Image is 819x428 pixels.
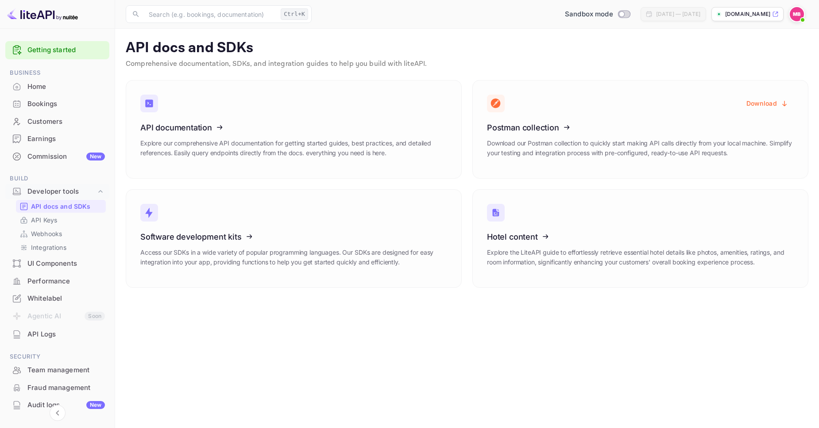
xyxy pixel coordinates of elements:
button: Download [741,95,794,112]
a: API Keys [19,215,102,225]
div: API docs and SDKs [16,200,106,213]
p: Download our Postman collection to quickly start making API calls directly from your local machin... [487,138,794,158]
div: Commission [27,152,105,162]
div: Earnings [27,134,105,144]
div: Customers [5,113,109,130]
div: Team management [5,362,109,379]
a: Whitelabel [5,290,109,306]
div: API Keys [16,214,106,226]
a: Earnings [5,130,109,147]
a: CommissionNew [5,148,109,164]
div: Fraud management [5,379,109,397]
p: Access our SDKs in a wide variety of popular programming languages. Our SDKs are designed for eas... [140,248,447,267]
img: Marc Bellmann [790,7,804,21]
span: Security [5,352,109,362]
a: Software development kitsAccess our SDKs in a wide variety of popular programming languages. Our ... [126,189,462,288]
div: [DATE] — [DATE] [656,10,700,18]
a: API Logs [5,326,109,342]
p: API docs and SDKs [31,202,91,211]
div: Earnings [5,130,109,148]
a: Customers [5,113,109,130]
div: Fraud management [27,383,105,393]
div: Audit logs [27,400,105,410]
a: Webhooks [19,229,102,238]
a: Team management [5,362,109,378]
a: Fraud management [5,379,109,396]
div: API Logs [27,329,105,340]
div: UI Components [27,259,105,269]
div: UI Components [5,255,109,272]
p: Explore the LiteAPI guide to effortlessly retrieve essential hotel details like photos, amenities... [487,248,794,267]
div: Webhooks [16,227,106,240]
a: UI Components [5,255,109,271]
a: Audit logsNew [5,397,109,413]
h3: API documentation [140,123,447,132]
p: Explore our comprehensive API documentation for getting started guides, best practices, and detai... [140,138,447,158]
div: Home [5,78,109,96]
div: Switch to Production mode [561,9,634,19]
h3: Postman collection [487,123,794,132]
input: Search (e.g. bookings, documentation) [143,5,277,23]
a: Home [5,78,109,95]
div: Whitelabel [27,294,105,304]
div: Integrations [16,241,106,254]
div: Developer tools [5,184,109,199]
div: Audit logsNew [5,397,109,414]
span: Sandbox mode [565,9,613,19]
div: Home [27,82,105,92]
a: API documentationExplore our comprehensive API documentation for getting started guides, best pra... [126,80,462,179]
p: API Keys [31,215,57,225]
a: Hotel contentExplore the LiteAPI guide to effortlessly retrieve essential hotel details like phot... [472,189,808,288]
div: Bookings [5,96,109,113]
p: Webhooks [31,229,62,238]
a: Performance [5,273,109,289]
a: Getting started [27,45,105,55]
p: [DOMAIN_NAME] [725,10,770,18]
div: Performance [5,273,109,290]
a: Integrations [19,243,102,252]
p: API docs and SDKs [126,39,808,57]
p: Integrations [31,243,66,252]
div: API Logs [5,326,109,343]
p: Comprehensive documentation, SDKs, and integration guides to help you build with liteAPI. [126,59,808,69]
div: Developer tools [27,187,96,197]
a: Bookings [5,96,109,112]
div: Ctrl+K [281,8,308,20]
span: Build [5,174,109,183]
div: New [86,153,105,160]
div: Getting started [5,41,109,59]
h3: Software development kits [140,232,447,241]
div: Team management [27,365,105,375]
span: Business [5,68,109,78]
a: API docs and SDKs [19,202,102,211]
h3: Hotel content [487,232,794,241]
div: Customers [27,117,105,127]
div: New [86,401,105,409]
div: Bookings [27,99,105,109]
img: LiteAPI logo [7,7,78,21]
button: Collapse navigation [50,405,66,421]
div: Performance [27,276,105,287]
